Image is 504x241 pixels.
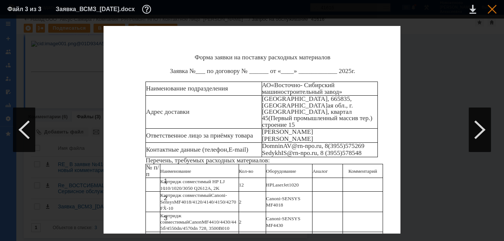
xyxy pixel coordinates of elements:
div: Предыдущий файл [13,108,35,152]
span: АО [262,82,271,89]
span: 2 [239,219,242,225]
span: Наименование [160,168,191,174]
span: Адрес доставки [146,108,189,115]
span: 5 [348,67,352,75]
span: [PERSON_NAME] [262,128,313,135]
span: (Первый промышленный массив тер.) строение 15 [262,115,373,128]
div: Заявка_ВСМЗ_[DATE].docx [56,5,153,14]
span: Заявка №___ по договору № ______ от «____» ____________ 202 [170,67,348,75]
span: . [315,142,316,149]
span: [PERSON_NAME] [262,135,313,142]
span: SedykhIS [262,149,287,156]
span: rn [293,149,298,156]
span: LaserJet [272,182,289,188]
span: . [63,192,65,198]
span: FX-10 [160,205,173,211]
span: - [3,192,5,198]
span: i-SENSYS MF4018 [266,196,301,208]
span: Комментарий [348,168,377,174]
span: Кол-во [239,168,253,174]
span: ru [316,142,321,149]
span: « [271,82,274,89]
span: - [52,192,54,198]
span: Наименование подразделения [146,85,228,92]
span: Контактные данные (телефон, [146,146,229,153]
span: mail [235,146,246,153]
span: @ [287,149,293,156]
span: , 8(3955)575269 [321,142,364,149]
span: Восточно [274,82,301,89]
span: Оборудование [266,168,296,174]
span: 1020 [289,182,299,188]
span: 2 [239,199,242,205]
span: г. [351,67,355,75]
span: ая обл., г. [GEOGRAPHIC_DATA], квартал 45 [262,102,353,122]
span: Картридж совместимый [160,213,189,225]
span: rn [297,142,302,149]
span: i- [224,192,227,198]
span: @ [291,142,297,149]
div: Дополнительная информация о файле (F11) [142,5,153,14]
span: . [310,149,311,156]
span: Перечень, требуемых расходных материалов: [145,157,270,164]
span: npo [300,149,310,156]
span: - Сибирский машиностроительный завод» [262,82,342,95]
span: Форма заявки на поставку расходных материалов [194,54,330,61]
span: @ [42,192,47,198]
span: 8(3955)57-52-69 [12,181,51,187]
span: : [16,192,17,198]
div: Файл 3 из 3 [7,6,45,12]
span: HP [266,182,272,188]
span: - [298,149,301,156]
span: E [229,146,233,153]
span: Ответственное лицо за приёмку товара [146,132,253,139]
span: mail [5,192,16,198]
div: Следующий файл [469,108,491,152]
div: Закрыть окно (Esc) [488,5,497,14]
span: 2 [241,182,244,188]
span: npo [305,142,315,149]
span: MF4410/4430/4450/4550dn/4570dn 728, 3500B010 [160,219,236,231]
span: Картридж совместимый HP LJ 1010/1020/3050 Q2612A, 2K [160,179,225,191]
span: Аналог [312,168,328,174]
span: Canon [189,219,202,225]
span: Sensys [160,199,174,205]
span: - [233,146,235,153]
span: , 8 (3955) [317,149,342,156]
span: Canon [211,192,224,198]
a: domninav@rn-npo.ru [17,192,70,198]
span: Canon [266,216,279,221]
span: [GEOGRAPHIC_DATA], 665835, [GEOGRAPHIC_DATA] [262,95,352,109]
span: ) [246,146,248,153]
div: Скачать файл [469,5,476,14]
span: Canon [266,196,279,201]
span: 1 [239,182,242,188]
span: Карт [160,192,170,198]
span: № п/п [146,164,159,177]
span: MF4018/4120/4140/4150/4270 [174,199,236,205]
span: DomninAV [262,142,292,149]
span: 578548 [342,149,361,156]
span: 1. [164,177,167,191]
span: ru [312,149,317,156]
span: - [303,142,305,149]
span: i-SENSYS MF4430 [266,216,301,228]
span: ридж совместимый [170,192,211,198]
